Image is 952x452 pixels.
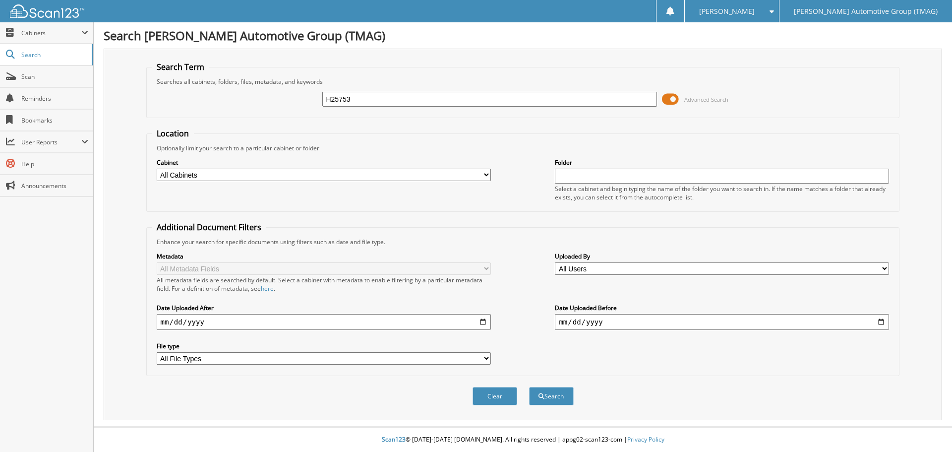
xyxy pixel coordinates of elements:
[529,387,574,405] button: Search
[555,252,889,260] label: Uploaded By
[555,185,889,201] div: Select a cabinet and begin typing the name of the folder you want to search in. If the name match...
[157,158,491,167] label: Cabinet
[94,428,952,452] div: © [DATE]-[DATE] [DOMAIN_NAME]. All rights reserved | appg02-scan123-com |
[21,160,88,168] span: Help
[152,222,266,233] legend: Additional Document Filters
[627,435,664,444] a: Privacy Policy
[473,387,517,405] button: Clear
[794,8,938,14] span: [PERSON_NAME] Automotive Group (TMAG)
[157,342,491,350] label: File type
[555,314,889,330] input: end
[261,284,274,293] a: here
[902,404,952,452] iframe: Chat Widget
[152,238,894,246] div: Enhance your search for specific documents using filters such as date and file type.
[152,62,209,72] legend: Search Term
[21,72,88,81] span: Scan
[157,304,491,312] label: Date Uploaded After
[152,144,894,152] div: Optionally limit your search to a particular cabinet or folder
[152,77,894,86] div: Searches all cabinets, folders, files, metadata, and keywords
[21,182,88,190] span: Announcements
[21,51,87,59] span: Search
[555,158,889,167] label: Folder
[699,8,755,14] span: [PERSON_NAME]
[21,138,81,146] span: User Reports
[157,276,491,293] div: All metadata fields are searched by default. Select a cabinet with metadata to enable filtering b...
[10,4,84,18] img: scan123-logo-white.svg
[684,96,728,103] span: Advanced Search
[555,304,889,312] label: Date Uploaded Before
[104,27,942,44] h1: Search [PERSON_NAME] Automotive Group (TMAG)
[157,314,491,330] input: start
[382,435,406,444] span: Scan123
[21,94,88,103] span: Reminders
[157,252,491,260] label: Metadata
[152,128,194,139] legend: Location
[21,29,81,37] span: Cabinets
[21,116,88,125] span: Bookmarks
